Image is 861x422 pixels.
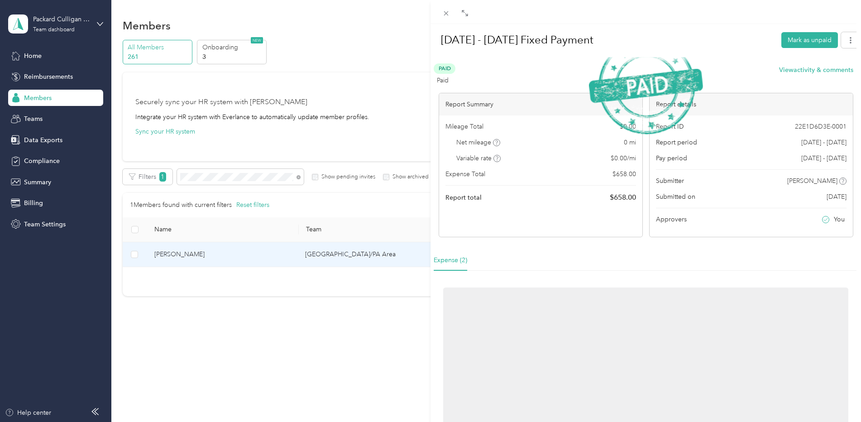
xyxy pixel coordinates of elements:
div: Report details [650,93,853,115]
span: $ 0.00 / mi [611,153,636,163]
span: [DATE] - [DATE] [801,138,847,147]
h1: Jan 1 - 31, 2025 Fixed Payment [431,29,775,51]
span: Report total [445,193,482,202]
div: Expense (2) [434,255,467,265]
span: 22E1D6D3E-0001 [795,122,847,131]
span: $ 658.00 [610,192,636,203]
span: [PERSON_NAME] [787,176,837,186]
span: 0 mi [624,138,636,147]
span: Approvers [656,215,687,224]
span: Mileage Total [445,122,483,131]
span: Submitter [656,176,684,186]
iframe: Everlance-gr Chat Button Frame [810,371,861,422]
span: [DATE] [827,192,847,201]
span: You [834,215,845,224]
div: Report Summary [439,93,642,115]
button: Viewactivity & comments [779,65,853,75]
span: Submitted on [656,192,695,201]
span: Paid [437,76,449,85]
span: [DATE] - [DATE] [801,153,847,163]
span: Net mileage [456,138,500,147]
span: $ 658.00 [612,169,636,179]
span: Pay period [656,153,687,163]
span: Variable rate [456,153,501,163]
button: Mark as unpaid [781,32,838,48]
span: Expense Total [445,169,485,179]
span: Paid [434,63,455,74]
img: PaidStamp [589,38,703,135]
span: Report period [656,138,697,147]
